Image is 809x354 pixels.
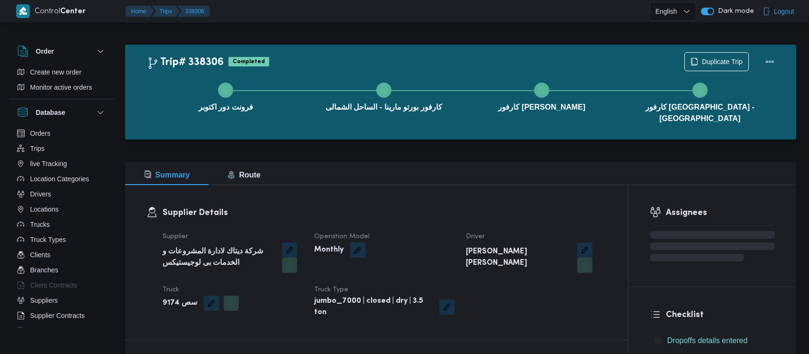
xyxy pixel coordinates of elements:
button: كارفور بورتو مارينا - الساحل الشمالى [305,71,463,121]
span: Truck [163,287,179,293]
b: شركة ديتاك لادارة المشروعات و الخدمات بى لوجيستيكس [163,246,276,269]
b: Completed [233,59,265,65]
b: [PERSON_NAME] [PERSON_NAME] [466,246,571,269]
button: 338306 [178,6,210,17]
button: Client Contracts [13,278,110,293]
span: Completed [228,57,269,66]
b: Monthly [314,244,344,256]
span: Dropoffs details entered [667,336,748,345]
div: Database [9,126,114,331]
b: Center [60,8,86,15]
svg: Step 4 is complete [696,86,704,94]
span: Supplier Contracts [30,310,85,321]
button: Truck Types [13,232,110,247]
span: Locations [30,204,59,215]
span: Trucks [30,219,50,230]
span: Truck Type [314,287,348,293]
button: Order [17,46,106,57]
button: Branches [13,262,110,278]
button: Trips [13,141,110,156]
span: Branches [30,264,58,276]
button: Database [17,107,106,118]
span: Supplier [163,233,188,240]
button: Trucks [13,217,110,232]
button: Trips [152,6,180,17]
span: Dark mode [714,8,754,15]
h2: Trip# 338306 [147,56,224,69]
span: كارفور بورتو مارينا - الساحل الشمالى [326,102,442,113]
button: كارفور [GEOGRAPHIC_DATA] - [GEOGRAPHIC_DATA] [621,71,779,132]
span: كارفور [GEOGRAPHIC_DATA] - [GEOGRAPHIC_DATA] [628,102,772,124]
span: Clients [30,249,51,261]
span: Location Categories [30,173,90,185]
span: Driver [466,233,485,240]
button: كارفور [PERSON_NAME] [463,71,621,121]
button: Orders [13,126,110,141]
button: Actions [760,52,779,71]
svg: Step 2 is complete [380,86,388,94]
button: Create new order [13,65,110,80]
span: Dropoffs details entered [667,335,748,346]
span: كارفور [PERSON_NAME] [498,102,585,113]
button: Devices [13,323,110,338]
button: Locations [13,202,110,217]
button: Home [126,6,154,17]
button: Suppliers [13,293,110,308]
span: Duplicate Trip [702,56,743,67]
b: jumbo_7000 | closed | dry | 3.5 ton [314,296,433,318]
span: Operation Model [314,233,370,240]
span: Drivers [30,188,51,200]
span: live Tracking [30,158,67,169]
span: Monitor active orders [30,82,92,93]
span: Devices [30,325,54,336]
h3: Database [36,107,65,118]
span: Logout [774,6,794,17]
button: Clients [13,247,110,262]
button: Supplier Contracts [13,308,110,323]
span: Orders [30,128,51,139]
button: فرونت دور اكتوبر [147,71,305,121]
button: live Tracking [13,156,110,171]
span: Route [227,171,260,179]
button: Location Categories [13,171,110,186]
b: سص 9174 [163,298,197,309]
h3: Assignees [666,206,775,219]
button: Logout [759,2,798,21]
span: فرونت دور اكتوبر [199,102,253,113]
svg: Step 3 is complete [538,86,545,94]
h3: Checklist [666,308,775,321]
button: Drivers [13,186,110,202]
span: Summary [144,171,190,179]
button: Dropoffs details entered [650,333,775,348]
img: X8yXhbKr1z7QwAAAABJRU5ErkJggg== [16,4,30,18]
span: Trips [30,143,45,154]
span: Client Contracts [30,279,78,291]
div: Order [9,65,114,99]
svg: Step 1 is complete [222,86,229,94]
span: Create new order [30,66,82,78]
span: Truck Types [30,234,66,245]
h3: Order [36,46,54,57]
span: Suppliers [30,295,58,306]
h3: Supplier Details [163,206,607,219]
button: Duplicate Trip [684,52,749,71]
button: Monitor active orders [13,80,110,95]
